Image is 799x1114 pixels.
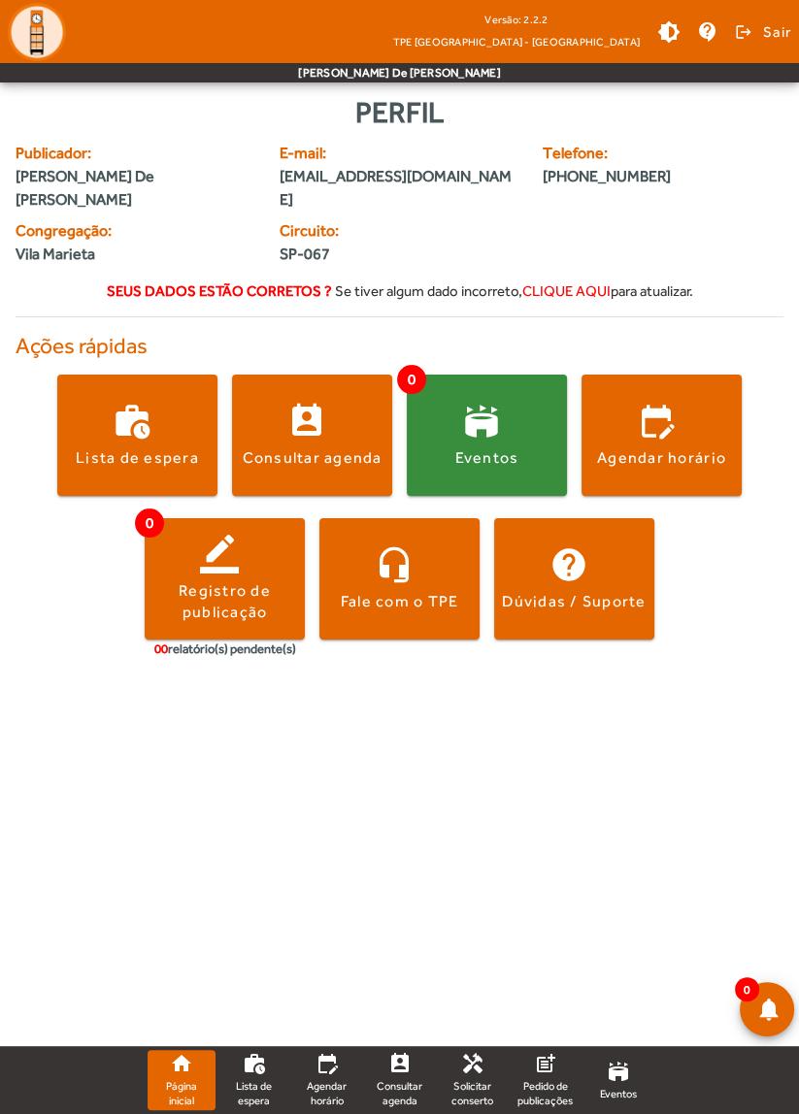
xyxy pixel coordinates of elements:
[16,243,95,266] span: Vila Marieta
[76,447,199,469] div: Lista de espera
[732,17,791,47] button: Sair
[447,1079,499,1107] span: Solicitar conserto
[220,1050,288,1110] a: Lista de espera
[243,447,383,469] div: Consultar agenda
[393,8,640,32] div: Versão: 2.2.2
[407,375,567,496] button: Eventos
[16,165,256,212] span: [PERSON_NAME] De [PERSON_NAME]
[494,518,654,639] button: Dúvidas / Suporte
[600,1087,637,1101] span: Eventos
[280,142,520,165] span: E-mail:
[582,375,742,496] button: Agendar horário
[763,16,791,48] span: Sair
[393,32,640,51] span: TPE [GEOGRAPHIC_DATA] - [GEOGRAPHIC_DATA]
[243,1052,266,1075] mat-icon: work_history
[154,639,296,659] div: relatório(s) pendente(s)
[455,447,519,469] div: Eventos
[502,591,646,612] div: Dúvidas / Suporte
[397,365,426,394] span: 0
[232,375,392,496] button: Consultar agenda
[57,375,217,496] button: Lista de espera
[280,243,388,266] span: SP-067
[280,165,520,212] span: [EMAIL_ADDRESS][DOMAIN_NAME]
[8,3,66,61] img: Logo TPE
[374,1079,426,1107] span: Consultar agenda
[543,165,717,188] span: [PHONE_NUMBER]
[512,1050,580,1110] a: Pedido de publicações
[155,1079,208,1107] span: Página inicial
[461,1052,484,1075] mat-icon: handyman
[522,282,611,299] span: clique aqui
[148,1050,216,1110] a: Página inicial
[280,219,388,243] span: Circuito:
[145,518,305,639] button: Registro de publicação
[135,508,164,538] span: 0
[335,282,693,299] span: Se tiver algum dado incorreto, para atualizar.
[534,1052,557,1075] mat-icon: post_add
[316,1052,339,1075] mat-icon: edit_calendar
[584,1050,652,1110] a: Eventos
[388,1052,412,1075] mat-icon: perm_contact_calendar
[154,641,168,656] span: 00
[16,333,783,359] h4: Ações rápidas
[16,142,256,165] span: Publicador:
[366,1050,434,1110] a: Consultar agenda
[16,90,783,134] div: Perfil
[735,977,759,1001] span: 0
[170,1052,193,1075] mat-icon: home
[319,518,480,639] button: Fale com o TPE
[543,142,717,165] span: Telefone:
[16,219,256,243] span: Congregação:
[301,1079,353,1107] span: Agendar horário
[107,282,332,299] strong: Seus dados estão corretos ?
[517,1079,573,1107] span: Pedido de publicações
[228,1079,281,1107] span: Lista de espera
[145,580,305,624] div: Registro de publicação
[439,1050,507,1110] a: Solicitar conserto
[597,447,726,469] div: Agendar horário
[341,591,459,612] div: Fale com o TPE
[293,1050,361,1110] a: Agendar horário
[607,1060,630,1083] mat-icon: stadium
